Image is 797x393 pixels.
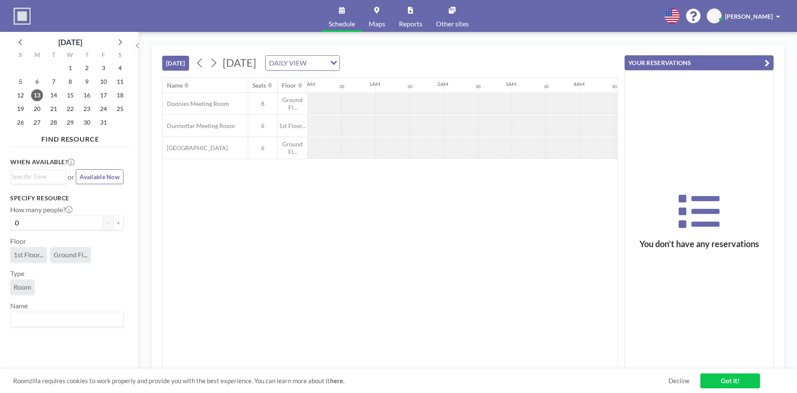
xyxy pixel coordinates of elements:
[68,173,74,181] span: or
[10,269,24,278] label: Type
[710,12,718,20] span: EO
[97,62,109,74] span: Friday, October 3, 2025
[725,13,773,20] span: [PERSON_NAME]
[437,81,448,87] div: 2AM
[114,103,126,115] span: Saturday, October 25, 2025
[31,76,43,88] span: Monday, October 6, 2025
[329,20,355,27] span: Schedule
[114,76,126,88] span: Saturday, October 11, 2025
[64,103,76,115] span: Wednesday, October 22, 2025
[97,103,109,115] span: Friday, October 24, 2025
[223,56,256,69] span: [DATE]
[11,170,66,183] div: Search for option
[114,62,126,74] span: Saturday, October 4, 2025
[81,89,93,101] span: Thursday, October 16, 2025
[248,122,277,130] span: 6
[162,56,189,71] button: [DATE]
[64,76,76,88] span: Wednesday, October 8, 2025
[113,216,123,230] button: +
[625,239,773,249] h3: You don’t have any reservations
[309,57,325,68] input: Search for option
[700,373,760,388] a: Got it!
[668,377,690,385] a: Decline
[278,122,307,130] span: 1st Floor...
[278,96,307,111] span: Ground Fl...
[81,76,93,88] span: Thursday, October 9, 2025
[505,81,516,87] div: 3AM
[81,117,93,128] span: Thursday, October 30, 2025
[11,312,123,327] div: Search for option
[267,57,308,68] span: DAILY VIEW
[97,89,109,101] span: Friday, October 17, 2025
[54,251,87,259] span: Ground Fl...
[278,140,307,155] span: Ground Fl...
[114,89,126,101] span: Saturday, October 18, 2025
[612,84,617,89] div: 30
[81,103,93,115] span: Thursday, October 23, 2025
[78,50,95,61] div: T
[14,8,31,25] img: organization-logo
[573,81,585,87] div: 4AM
[62,50,79,61] div: W
[369,81,380,87] div: 1AM
[48,89,60,101] span: Tuesday, October 14, 2025
[476,84,481,89] div: 30
[112,50,128,61] div: S
[252,82,266,89] div: Seats
[248,100,277,108] span: 8
[31,103,43,115] span: Monday, October 20, 2025
[14,76,26,88] span: Sunday, October 5, 2025
[58,36,82,48] div: [DATE]
[97,117,109,128] span: Friday, October 31, 2025
[544,84,549,89] div: 30
[369,20,385,27] span: Maps
[48,103,60,115] span: Tuesday, October 21, 2025
[103,216,113,230] button: -
[10,194,123,202] h3: Specify resource
[11,172,61,181] input: Search for option
[330,377,344,384] a: here.
[436,20,469,27] span: Other sites
[31,89,43,101] span: Monday, October 13, 2025
[13,377,668,385] span: Roomzilla requires cookies to work properly and provide you with the best experience. You can lea...
[14,251,43,259] span: 1st Floor...
[31,117,43,128] span: Monday, October 27, 2025
[266,56,339,70] div: Search for option
[97,76,109,88] span: Friday, October 10, 2025
[14,117,26,128] span: Sunday, October 26, 2025
[167,82,183,89] div: Name
[407,84,413,89] div: 30
[10,131,130,143] h4: FIND RESOURCE
[48,117,60,128] span: Tuesday, October 28, 2025
[282,82,296,89] div: Floor
[10,205,72,214] label: How many people?
[46,50,62,61] div: T
[625,55,774,70] button: YOUR RESERVATIONS
[14,89,26,101] span: Sunday, October 12, 2025
[76,169,123,184] button: Available Now
[11,314,118,325] input: Search for option
[12,50,29,61] div: S
[29,50,46,61] div: M
[301,81,315,87] div: 12AM
[248,144,277,152] span: 6
[163,100,229,108] span: Doonies Meeting Room
[339,84,344,89] div: 30
[163,144,228,152] span: [GEOGRAPHIC_DATA]
[64,62,76,74] span: Wednesday, October 1, 2025
[10,237,26,245] label: Floor
[81,62,93,74] span: Thursday, October 2, 2025
[95,50,112,61] div: F
[64,89,76,101] span: Wednesday, October 15, 2025
[64,117,76,128] span: Wednesday, October 29, 2025
[163,122,235,130] span: Dunnottar Meeting Room
[80,173,120,180] span: Available Now
[399,20,422,27] span: Reports
[48,76,60,88] span: Tuesday, October 7, 2025
[14,283,31,291] span: Room
[10,302,28,310] label: Name
[14,103,26,115] span: Sunday, October 19, 2025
